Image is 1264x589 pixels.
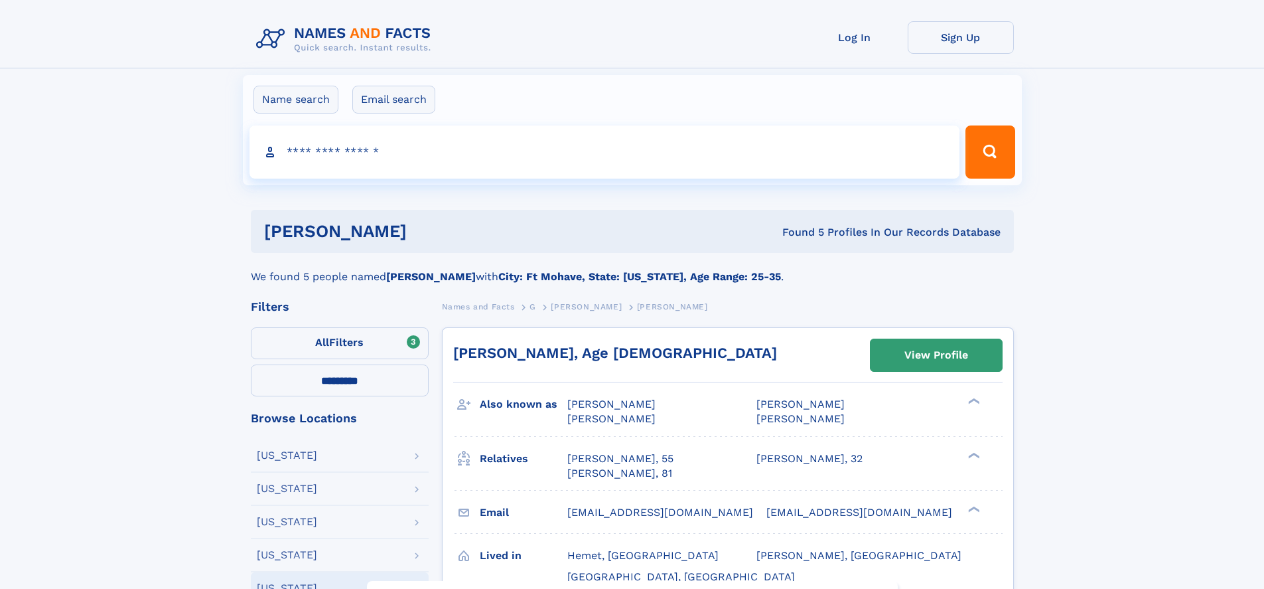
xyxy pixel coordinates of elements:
h3: Email [480,501,567,524]
a: Log In [802,21,908,54]
span: [EMAIL_ADDRESS][DOMAIN_NAME] [567,506,753,519]
a: [PERSON_NAME], 55 [567,452,673,466]
div: Found 5 Profiles In Our Records Database [595,225,1001,240]
h3: Also known as [480,393,567,416]
b: [PERSON_NAME] [386,270,476,283]
span: [PERSON_NAME] [756,398,845,410]
div: We found 5 people named with . [251,253,1014,285]
div: ❯ [965,397,981,406]
label: Name search [253,86,338,114]
span: [PERSON_NAME] [756,412,845,425]
a: Names and Facts [442,298,515,315]
a: View Profile [871,339,1002,371]
span: [PERSON_NAME] [551,302,622,311]
h3: Lived in [480,545,567,567]
b: City: Ft Mohave, State: [US_STATE], Age Range: 25-35 [498,270,781,283]
span: All [315,336,329,349]
a: [PERSON_NAME] [551,298,622,315]
img: Logo Names and Facts [251,21,442,57]
span: [EMAIL_ADDRESS][DOMAIN_NAME] [766,506,952,519]
h1: [PERSON_NAME] [264,223,595,240]
div: [US_STATE] [257,517,317,527]
button: Search Button [965,126,1015,179]
span: [PERSON_NAME], [GEOGRAPHIC_DATA] [756,549,961,562]
h3: Relatives [480,448,567,470]
div: [US_STATE] [257,550,317,560]
a: Sign Up [908,21,1014,54]
div: [US_STATE] [257,450,317,461]
a: G [529,298,536,315]
input: search input [249,126,960,179]
span: [PERSON_NAME] [567,398,656,410]
label: Filters [251,327,429,359]
span: Hemet, [GEOGRAPHIC_DATA] [567,549,719,562]
div: Browse Locations [251,412,429,424]
div: ❯ [965,451,981,460]
a: [PERSON_NAME], 81 [567,466,672,481]
div: Filters [251,301,429,313]
a: [PERSON_NAME], 32 [756,452,863,466]
label: Email search [352,86,435,114]
a: [PERSON_NAME], Age [DEMOGRAPHIC_DATA] [453,345,777,361]
span: [PERSON_NAME] [567,412,656,425]
span: G [529,302,536,311]
div: ❯ [965,505,981,513]
span: [PERSON_NAME] [637,302,708,311]
span: [GEOGRAPHIC_DATA], [GEOGRAPHIC_DATA] [567,570,795,583]
div: View Profile [904,340,968,371]
div: [US_STATE] [257,483,317,494]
